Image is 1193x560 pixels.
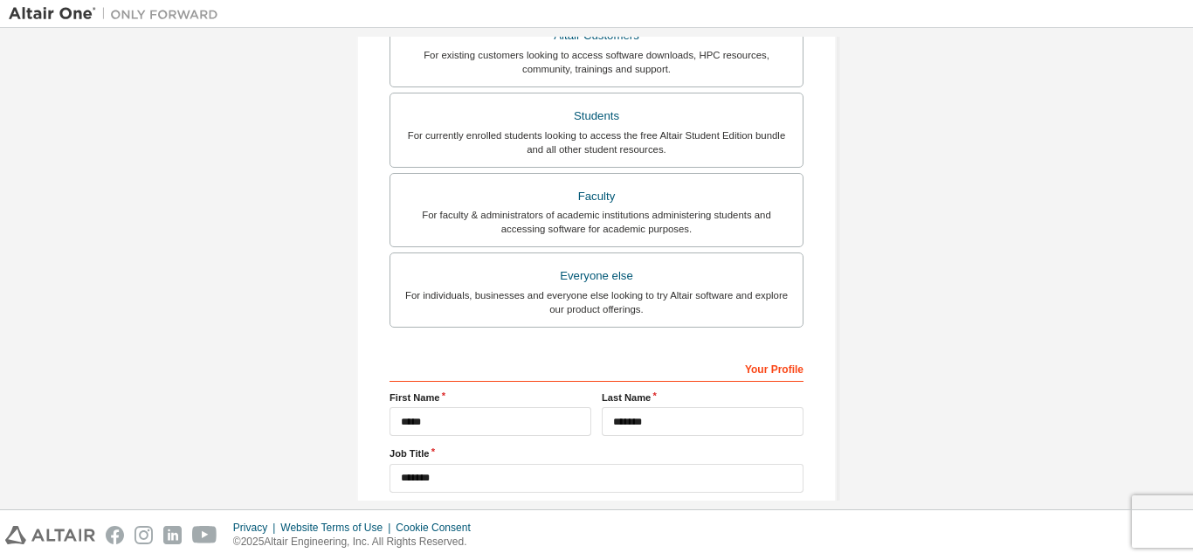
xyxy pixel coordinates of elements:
div: Everyone else [401,264,792,288]
div: For faculty & administrators of academic institutions administering students and accessing softwa... [401,208,792,236]
div: Privacy [233,521,280,535]
div: For currently enrolled students looking to access the free Altair Student Edition bundle and all ... [401,128,792,156]
div: Your Profile [390,354,803,382]
div: Website Terms of Use [280,521,396,535]
label: Job Title [390,446,803,460]
div: Cookie Consent [396,521,480,535]
img: youtube.svg [192,526,217,544]
img: Altair One [9,5,227,23]
img: altair_logo.svg [5,526,95,544]
div: Faculty [401,184,792,209]
div: For existing customers looking to access software downloads, HPC resources, community, trainings ... [401,48,792,76]
div: Students [401,104,792,128]
label: Last Name [602,391,803,404]
img: linkedin.svg [163,526,182,544]
img: facebook.svg [106,526,124,544]
div: For individuals, businesses and everyone else looking to try Altair software and explore our prod... [401,288,792,316]
label: First Name [390,391,591,404]
p: © 2025 Altair Engineering, Inc. All Rights Reserved. [233,535,481,550]
img: instagram.svg [134,526,153,544]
